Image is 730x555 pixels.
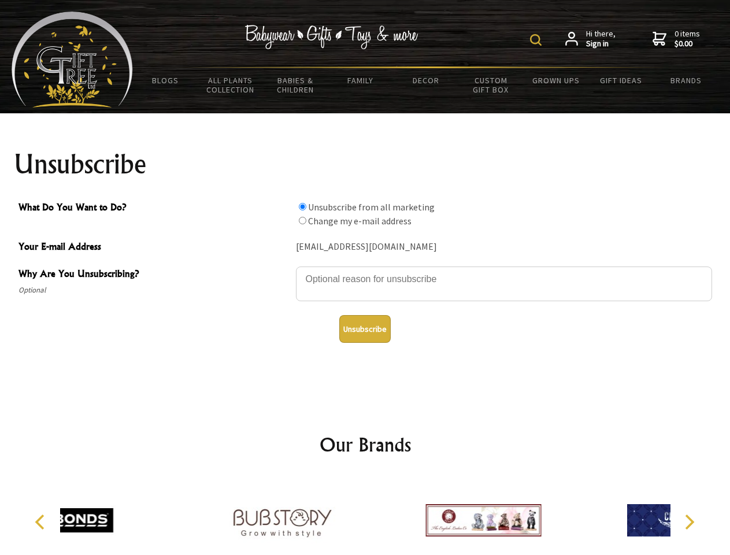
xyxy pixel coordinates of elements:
[18,200,290,217] span: What Do You Want to Do?
[299,217,306,224] input: What Do You Want to Do?
[586,39,616,49] strong: Sign in
[308,215,412,227] label: Change my e-mail address
[586,29,616,49] span: Hi there,
[328,68,394,92] a: Family
[296,267,712,301] textarea: Why Are You Unsubscribing?
[198,68,264,102] a: All Plants Collection
[299,203,306,210] input: What Do You Want to Do?
[565,29,616,49] a: Hi there,Sign in
[18,267,290,283] span: Why Are You Unsubscribing?
[523,68,588,92] a: Grown Ups
[393,68,458,92] a: Decor
[29,509,54,535] button: Previous
[245,25,418,49] img: Babywear - Gifts - Toys & more
[133,68,198,92] a: BLOGS
[654,68,719,92] a: Brands
[676,509,702,535] button: Next
[675,28,700,49] span: 0 items
[18,283,290,297] span: Optional
[308,201,435,213] label: Unsubscribe from all marketing
[339,315,391,343] button: Unsubscribe
[12,12,133,108] img: Babyware - Gifts - Toys and more...
[296,238,712,256] div: [EMAIL_ADDRESS][DOMAIN_NAME]
[458,68,524,102] a: Custom Gift Box
[653,29,700,49] a: 0 items$0.00
[14,150,717,178] h1: Unsubscribe
[23,431,707,458] h2: Our Brands
[675,39,700,49] strong: $0.00
[263,68,328,102] a: Babies & Children
[530,34,542,46] img: product search
[588,68,654,92] a: Gift Ideas
[18,239,290,256] span: Your E-mail Address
